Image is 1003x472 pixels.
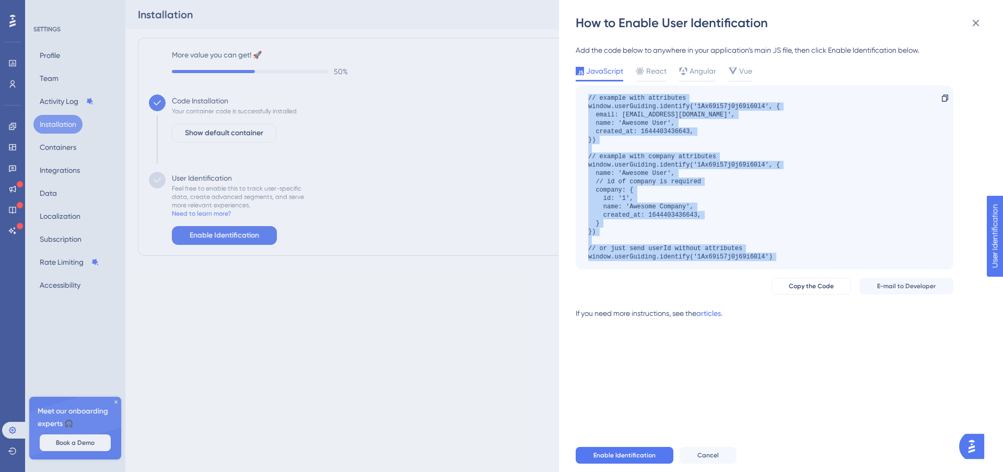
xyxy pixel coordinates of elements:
span: Vue [739,65,752,77]
a: articles. [696,307,722,328]
span: Angular [690,65,716,77]
div: If you need more instructions, see the [576,307,696,320]
span: User Identification [8,3,73,15]
span: Copy the Code [789,282,834,290]
span: JavaScript [586,65,623,77]
span: Enable Identification [593,451,656,459]
button: E-mail to Developer [859,278,953,294]
button: Enable Identification [576,447,673,464]
iframe: UserGuiding AI Assistant Launcher [959,431,990,462]
div: How to Enable User Identification [576,15,988,31]
span: E-mail to Developer [877,282,936,290]
div: Add the code below to anywhere in your application’s main JS file, then click Enable Identificati... [576,44,953,56]
span: React [646,65,667,77]
button: Copy the Code [772,278,851,294]
span: Cancel [697,451,719,459]
div: // example with attributes window.userGuiding.identify('1Ax69i57j0j69i60l4', { email: [EMAIL_ADDR... [588,94,780,261]
button: Cancel [680,447,737,464]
